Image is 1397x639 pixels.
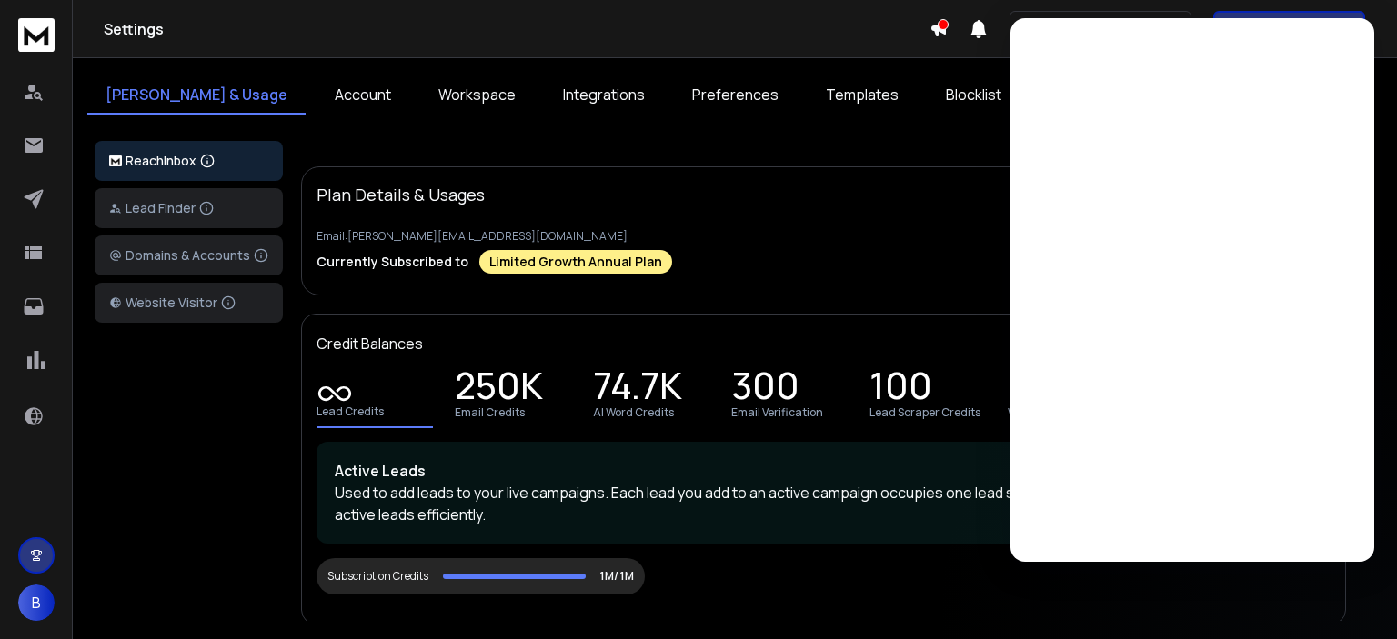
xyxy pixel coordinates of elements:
[104,18,930,40] h1: Settings
[731,376,799,402] p: 300
[455,376,543,402] p: 250K
[600,569,634,584] p: 1M/ 1M
[593,376,682,402] p: 74.7K
[317,333,423,354] p: Credit Balances
[95,235,283,275] button: Domains & Accounts
[95,283,283,323] button: Website Visitor
[928,76,1020,115] a: Blocklist
[317,76,409,115] a: Account
[1331,576,1374,620] iframe: Intercom live chat
[1008,405,1070,420] p: Workspaces
[420,76,534,115] a: Workspace
[18,18,55,52] img: logo
[869,405,980,420] p: Lead Scraper Credits
[731,405,823,420] p: Email Verification
[18,584,55,621] button: B
[109,155,122,167] img: logo
[1213,11,1365,47] button: Get Free Credits
[479,250,672,274] div: Limited Growth Annual Plan
[593,405,674,420] p: AI Word Credits
[317,404,384,419] p: Lead Credits
[455,405,525,420] p: Email Credits
[335,460,1312,482] p: Active Leads
[674,76,797,115] a: Preferences
[545,76,663,115] a: Integrations
[317,182,485,207] p: Plan Details & Usages
[335,482,1312,525] p: Used to add leads to your live campaigns. Each lead you add to an active campaign occupies one le...
[317,253,468,271] p: Currently Subscribed to
[95,141,283,181] button: ReachInbox
[808,76,917,115] a: Templates
[869,376,932,402] p: 100
[317,229,1331,244] p: Email: [PERSON_NAME][EMAIL_ADDRESS][DOMAIN_NAME]
[327,569,428,584] div: Subscription Credits
[95,188,283,228] button: Lead Finder
[1010,18,1374,562] iframe: To enrich screen reader interactions, please activate Accessibility in Grammarly extension settings
[87,76,306,115] a: [PERSON_NAME] & Usage
[1008,376,1031,402] p: 0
